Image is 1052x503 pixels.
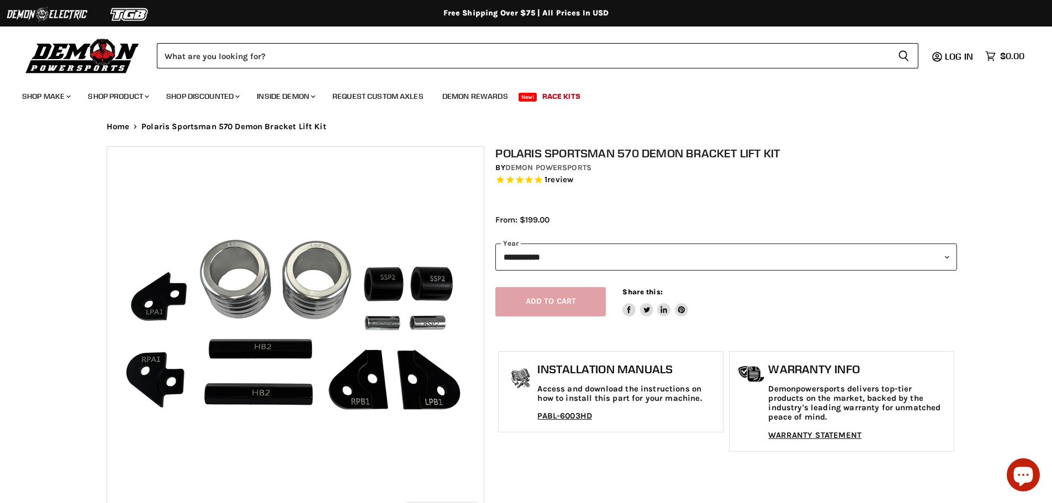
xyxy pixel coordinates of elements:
span: review [547,174,573,184]
img: Demon Powersports [22,36,143,75]
span: $0.00 [1000,51,1024,61]
span: Polaris Sportsman 570 Demon Bracket Lift Kit [141,122,326,131]
ul: Main menu [14,81,1022,108]
aside: Share this: [622,287,688,316]
div: Free Shipping Over $75 | All Prices In USD [84,8,968,18]
a: Shop Discounted [158,85,246,108]
a: Inside Demon [249,85,322,108]
span: Log in [945,51,973,62]
span: Share this: [622,288,662,296]
inbox-online-store-chat: Shopify online store chat [1003,458,1043,494]
img: Demon Electric Logo 2 [6,4,88,25]
nav: Breadcrumbs [84,122,968,131]
img: warranty-icon.png [738,366,765,383]
span: 1 reviews [544,174,573,184]
span: New! [519,93,537,102]
span: From: $199.00 [495,215,549,225]
div: by [495,162,957,174]
input: Search [157,43,889,68]
img: TGB Logo 2 [88,4,171,25]
a: Shop Make [14,85,77,108]
a: Demon Powersports [505,163,591,172]
a: Demon Rewards [434,85,516,108]
a: $0.00 [980,48,1030,64]
a: Race Kits [534,85,589,108]
a: Request Custom Axles [324,85,432,108]
form: Product [157,43,918,68]
a: PABL-6003HD [537,411,592,421]
a: Home [107,122,130,131]
button: Search [889,43,918,68]
img: install_manual-icon.png [507,366,535,393]
a: Shop Product [80,85,156,108]
h1: Warranty Info [768,363,948,376]
a: WARRANTY STATEMENT [768,430,861,440]
h1: Polaris Sportsman 570 Demon Bracket Lift Kit [495,146,957,160]
a: Log in [940,51,980,61]
h1: Installation Manuals [537,363,717,376]
p: Access and download the instructions on how to install this part for your machine. [537,384,717,404]
select: year [495,243,957,271]
p: Demonpowersports delivers top-tier products on the market, backed by the industry's leading warra... [768,384,948,422]
span: Rated 5.0 out of 5 stars 1 reviews [495,174,957,186]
